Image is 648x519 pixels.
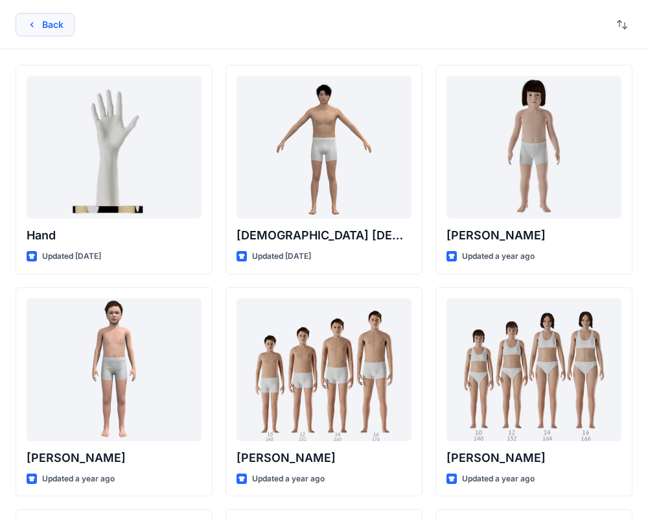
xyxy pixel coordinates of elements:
p: Updated [DATE] [252,250,311,263]
p: [PERSON_NAME] [446,226,621,245]
p: [PERSON_NAME] [237,449,411,467]
a: Brenda [446,298,621,441]
a: Hand [27,76,202,219]
p: Updated a year ago [42,472,115,486]
p: Updated [DATE] [42,250,101,263]
p: Hand [27,226,202,245]
p: Updated a year ago [252,472,325,486]
p: Updated a year ago [462,472,535,486]
p: [DEMOGRAPHIC_DATA] [DEMOGRAPHIC_DATA] [237,226,411,245]
p: Updated a year ago [462,250,535,263]
a: Charlie [446,76,621,219]
a: Male Asian [237,76,411,219]
a: Emil [27,298,202,441]
p: [PERSON_NAME] [27,449,202,467]
p: [PERSON_NAME] [446,449,621,467]
button: Back [16,13,75,36]
a: Brandon [237,298,411,441]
